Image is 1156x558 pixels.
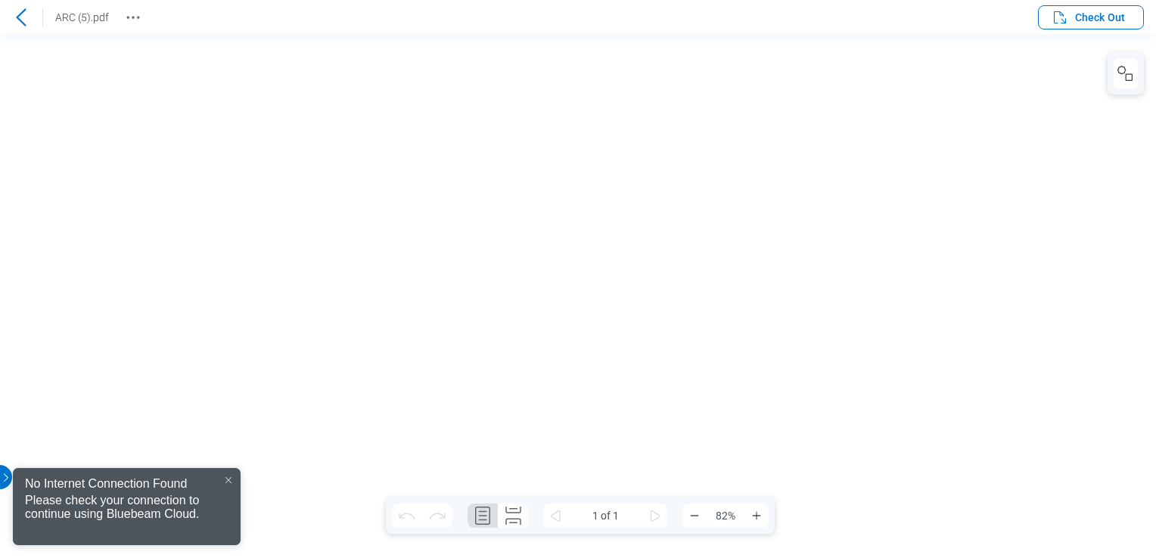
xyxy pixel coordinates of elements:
span: ARC (5).pdf [55,11,109,23]
button: Continuous Page Layout [498,504,528,528]
div: No Internet Connection Found [25,474,187,491]
div: Please check your connection to continue using Bluebeam Cloud. [13,494,241,527]
button: Revision History [121,5,145,29]
span: Check Out [1075,10,1125,25]
button: Zoom Out [682,504,707,528]
button: Check Out [1038,5,1144,29]
button: Redo [422,504,452,528]
span: 82% [707,504,744,528]
span: 1 of 1 [567,504,643,528]
button: Undo [392,504,422,528]
button: Single Page Layout [468,504,498,528]
button: Zoom In [744,504,769,528]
